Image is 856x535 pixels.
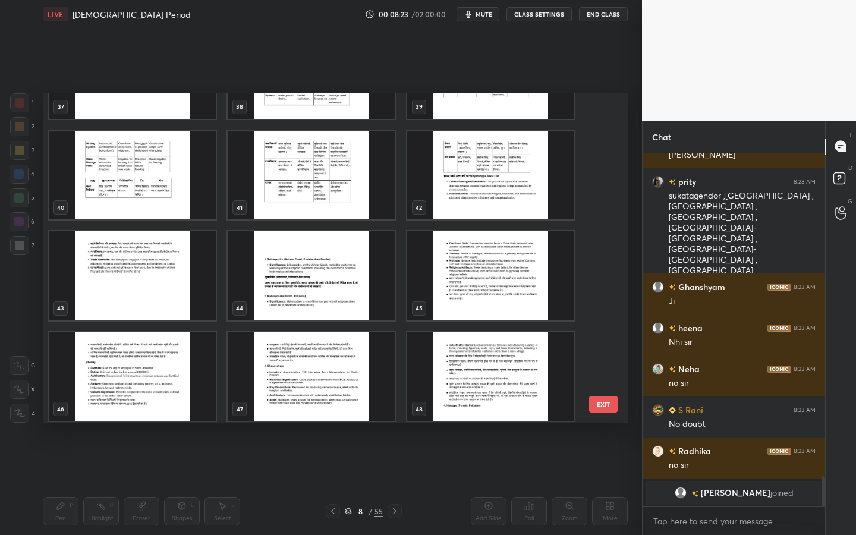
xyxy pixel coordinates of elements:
img: no-rating-badge.077c3623.svg [669,325,676,332]
img: 1757040793OH8LFC.pdf [49,131,216,220]
img: Learner_Badge_beginner_1_8b307cf2a0.svg [669,407,676,414]
img: default.png [675,487,687,499]
h6: heena [676,322,703,334]
h6: S Rani [676,404,703,416]
img: c69021fcd6624e6dbdcfdd385b331c8f.jpg [652,175,664,187]
div: sukatagendor ,[GEOGRAPHIC_DATA] ,[GEOGRAPHIC_DATA] ,[GEOGRAPHIC_DATA] ,[GEOGRAPHIC_DATA]-[GEOGRAP... [669,190,816,395]
div: No doubt [669,418,816,430]
img: default.png [652,281,664,292]
img: 1757040793OH8LFC.pdf [228,231,395,320]
div: grid [43,93,607,423]
div: 55 [374,506,383,517]
p: G [848,197,852,206]
div: 6 [10,212,34,231]
button: mute [457,7,499,21]
img: 51a4156a648642f9a1429975242a7ad0.jpg [652,404,664,416]
img: iconic-dark.1390631f.png [767,447,791,454]
img: 5ff529367f3b43b2a783fbbe6eaf8e7d.jpg [652,445,664,457]
div: no sir [669,377,816,389]
div: 3 [10,141,34,160]
img: 1757040793OH8LFC.pdf [49,231,216,320]
div: 8:23 AM [794,283,816,290]
img: no-rating-badge.077c3623.svg [691,490,698,496]
img: 1757040793OH8LFC.pdf [407,131,574,220]
div: 8 [354,508,366,515]
div: 2 [10,117,34,136]
h4: [DEMOGRAPHIC_DATA] Period [73,9,191,20]
img: no-rating-badge.077c3623.svg [669,366,676,373]
img: iconic-dark.1390631f.png [767,283,791,290]
p: D [848,163,852,172]
img: no-rating-badge.077c3623.svg [669,448,676,455]
h6: Neha [676,363,700,375]
img: default.png [652,322,664,333]
div: 8:23 AM [794,324,816,331]
div: 5 [10,188,34,207]
img: no-rating-badge.077c3623.svg [669,179,676,185]
img: 1757040793OH8LFC.pdf [407,231,574,320]
h6: Ghanshyam [676,281,725,293]
img: 3 [652,363,664,374]
div: Nhi sir [669,336,816,348]
img: 1757040793OH8LFC.pdf [228,332,395,421]
div: X [10,380,35,399]
div: Z [10,404,35,423]
div: grid [643,153,825,507]
button: CLASS SETTINGS [506,7,572,21]
img: 1757040793OH8LFC.pdf [407,332,574,421]
span: [PERSON_NAME] [701,488,770,498]
button: End Class [579,7,628,21]
div: 8:23 AM [794,365,816,372]
img: iconic-dark.1390631f.png [767,324,791,331]
div: Ji [669,295,816,307]
div: C [10,356,35,375]
div: 7 [10,236,34,255]
span: joined [770,488,794,498]
span: mute [476,10,492,18]
div: 4 [10,165,34,184]
div: 8:23 AM [794,406,816,413]
img: no-rating-badge.077c3623.svg [669,284,676,291]
div: 1 [10,93,34,112]
div: / [369,508,372,515]
div: 8:23 AM [794,178,816,185]
img: 1757040793OH8LFC.pdf [49,332,216,421]
img: iconic-dark.1390631f.png [767,365,791,372]
h6: prity [676,175,696,188]
div: 8:23 AM [794,447,816,454]
h6: Radhika [676,445,711,457]
p: Chat [643,121,681,153]
div: LIVE [43,7,68,21]
div: no sir [669,460,816,471]
p: T [849,130,852,139]
div: [PERSON_NAME] [669,149,816,161]
button: EXIT [589,396,618,413]
img: 1757040793OH8LFC.pdf [228,131,395,220]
